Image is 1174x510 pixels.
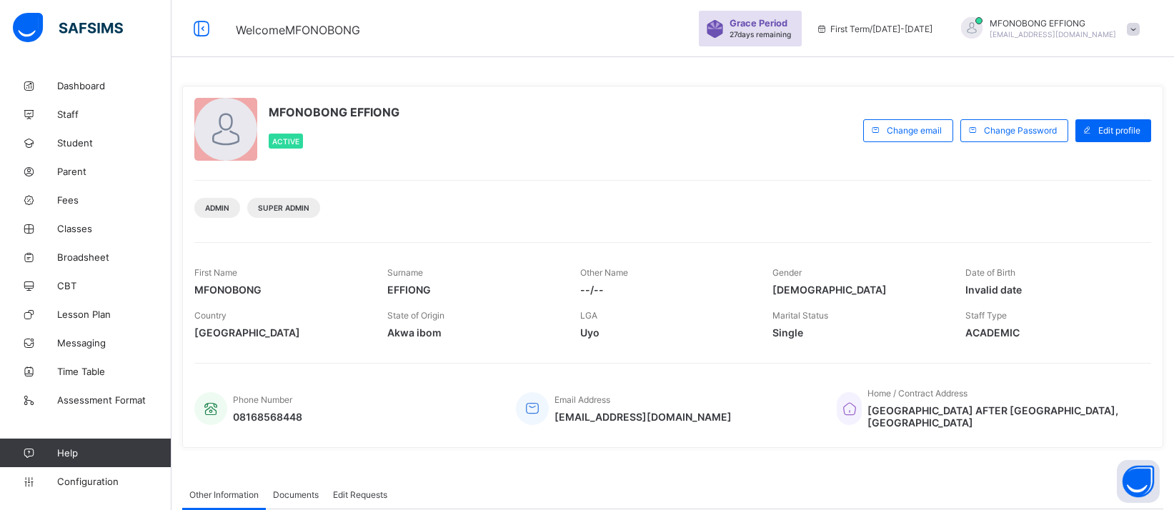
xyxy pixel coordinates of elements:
[57,476,171,487] span: Configuration
[57,109,171,120] span: Staff
[272,137,299,146] span: Active
[57,137,171,149] span: Student
[387,326,559,339] span: Akwa ibom
[965,310,1007,321] span: Staff Type
[816,24,932,34] span: session/term information
[947,17,1147,41] div: MFONOBONGEFFIONG
[387,267,423,278] span: Surname
[965,284,1137,296] span: Invalid date
[730,18,787,29] span: Grace Period
[580,310,597,321] span: LGA
[236,23,360,37] span: Welcome MFONOBONG
[57,80,171,91] span: Dashboard
[1117,460,1160,503] button: Open asap
[554,394,610,405] span: Email Address
[887,125,942,136] span: Change email
[57,280,171,291] span: CBT
[965,267,1015,278] span: Date of Birth
[387,284,559,296] span: EFFIONG
[580,326,752,339] span: Uyo
[965,326,1137,339] span: ACADEMIC
[57,337,171,349] span: Messaging
[57,394,171,406] span: Assessment Format
[772,310,828,321] span: Marital Status
[233,411,302,423] span: 08168568448
[194,310,227,321] span: Country
[13,13,123,43] img: safsims
[194,284,366,296] span: MFONOBONG
[269,105,399,119] span: MFONOBONG EFFIONG
[189,489,259,500] span: Other Information
[990,30,1116,39] span: [EMAIL_ADDRESS][DOMAIN_NAME]
[984,125,1057,136] span: Change Password
[387,310,444,321] span: State of Origin
[333,489,387,500] span: Edit Requests
[57,166,171,177] span: Parent
[57,366,171,377] span: Time Table
[867,404,1137,429] span: [GEOGRAPHIC_DATA] AFTER [GEOGRAPHIC_DATA], [GEOGRAPHIC_DATA]
[772,284,944,296] span: [DEMOGRAPHIC_DATA]
[554,411,732,423] span: [EMAIL_ADDRESS][DOMAIN_NAME]
[57,447,171,459] span: Help
[57,223,171,234] span: Classes
[772,267,802,278] span: Gender
[990,18,1116,29] span: MFONOBONG EFFIONG
[205,204,229,212] span: Admin
[273,489,319,500] span: Documents
[580,267,628,278] span: Other Name
[706,20,724,38] img: sticker-purple.71386a28dfed39d6af7621340158ba97.svg
[194,326,366,339] span: [GEOGRAPHIC_DATA]
[772,326,944,339] span: Single
[57,194,171,206] span: Fees
[57,309,171,320] span: Lesson Plan
[867,388,967,399] span: Home / Contract Address
[580,284,752,296] span: --/--
[233,394,292,405] span: Phone Number
[730,30,791,39] span: 27 days remaining
[258,204,309,212] span: Super Admin
[57,251,171,263] span: Broadsheet
[1098,125,1140,136] span: Edit profile
[194,267,237,278] span: First Name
